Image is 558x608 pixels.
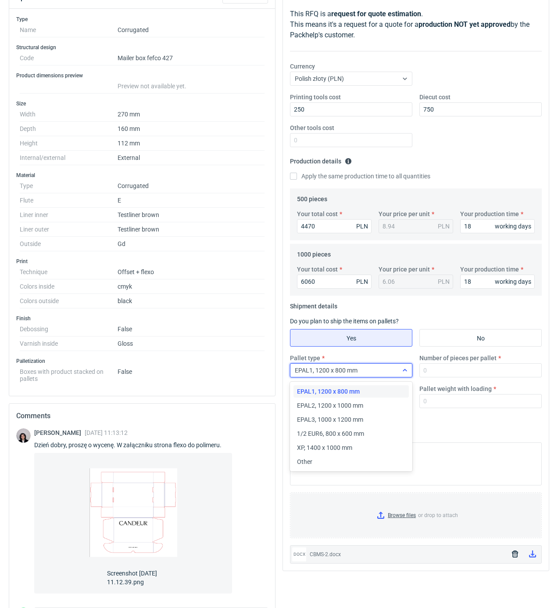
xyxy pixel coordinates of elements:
span: Polish złoty (PLN) [295,75,344,82]
label: Apply the same production time to all quantities [290,172,430,181]
dd: E [118,193,265,208]
dt: Height [20,136,118,151]
dd: black [118,294,265,308]
strong: request for quote estimation [331,10,421,18]
h3: Material [16,172,268,179]
div: docx [292,547,306,561]
dd: Testliner brown [118,222,265,237]
dd: False [118,365,265,382]
dt: Colors outside [20,294,118,308]
dd: Testliner brown [118,208,265,222]
dt: Liner inner [20,208,118,222]
label: Number of pieces per pallet [419,354,497,362]
h3: Print [16,258,268,265]
dt: Colors inside [20,279,118,294]
input: 0 [460,219,535,233]
h3: Product dimensions preview [16,72,268,79]
span: EPAL3, 1000 x 1200 mm [297,415,363,424]
span: EPAL1, 1200 x 800 mm [297,387,360,396]
dt: Debossing [20,322,118,337]
label: Your price per unit [379,210,430,218]
img: cUKARFRC3ssEpRZxSlHT45jToAxKEBCQVK83qU4W.png [89,460,177,565]
dd: Gloss [118,337,265,351]
label: Pallet weight with loading [419,384,492,393]
label: Your total cost [297,210,338,218]
dd: Mailer box fefco 427 [118,51,265,65]
h3: Finish [16,315,268,322]
div: Dzień dobry, proszę o wycenę. W załączniku strona flexo do polimeru. [34,441,232,449]
label: Pallet type [290,354,320,362]
div: CBMS-2.docx [310,550,504,559]
label: Other tools cost [290,123,334,132]
p: This RFQ is a . This means it's a request for a quote for a by the Packhelp's customer. [290,9,542,40]
dt: Technique [20,265,118,279]
dt: Outside [20,237,118,251]
label: Currency [290,62,315,71]
label: Your total cost [297,265,338,274]
input: 0 [290,133,412,147]
label: Your price per unit [379,265,430,274]
dd: Gd [118,237,265,251]
dd: 270 mm [118,107,265,122]
input: 0 [297,219,372,233]
dd: Corrugated [118,179,265,193]
label: Your production time [460,210,519,218]
h3: Palletization [16,358,268,365]
label: No [419,329,542,347]
h3: Type [16,16,268,23]
input: 0 [419,102,542,116]
dt: Width [20,107,118,122]
input: 0 [419,394,542,408]
dd: Offset + flexo [118,265,265,279]
span: [PERSON_NAME] [34,429,85,436]
legend: Shipment details [290,299,337,310]
span: [DATE] 11:13:12 [85,429,128,436]
h3: Size [16,100,268,107]
span: EPAL2, 1200 x 1000 mm [297,401,363,410]
input: 0 [290,102,412,116]
dd: External [118,151,265,165]
span: 1/2 EUR6, 800 x 600 mm [297,429,364,438]
dt: Flute [20,193,118,208]
label: Diecut cost [419,93,451,101]
input: 0 [419,363,542,377]
legend: 1000 pieces [297,247,331,258]
dt: Name [20,23,118,37]
div: PLN [356,277,368,286]
dd: 160 mm [118,122,265,136]
dd: 112 mm [118,136,265,151]
h3: Structural design [16,44,268,51]
dd: Corrugated [118,23,265,37]
label: or drop to attach [290,493,541,538]
h2: Comments [16,411,268,421]
legend: 500 pieces [297,192,327,203]
label: Printing tools cost [290,93,341,101]
dt: Internal/external [20,151,118,165]
span: Other [297,457,312,466]
input: 0 [460,275,535,289]
dt: Depth [20,122,118,136]
dt: Liner outer [20,222,118,237]
dt: Type [20,179,118,193]
legend: Production details [290,154,352,165]
dt: Code [20,51,118,65]
div: working days [495,277,531,286]
img: Sebastian Markut [16,428,31,443]
span: XP, 1400 x 1000 mm [297,443,352,452]
label: Yes [290,329,412,347]
span: Preview not available yet. [118,83,186,90]
label: Your production time [460,265,519,274]
span: Screenshot [DATE] 11.12.39.png [107,565,160,586]
strong: production NOT yet approved [418,20,511,29]
a: Screenshot [DATE] 11.12.39.png [34,453,232,594]
dt: Boxes with product stacked on pallets [20,365,118,382]
div: PLN [438,222,450,231]
label: Do you plan to ship the items on pallets? [290,318,399,325]
dd: False [118,322,265,337]
input: 0 [297,275,372,289]
dt: Varnish inside [20,337,118,351]
span: EPAL1, 1200 x 800 mm [295,367,358,374]
dd: cmyk [118,279,265,294]
div: PLN [438,277,450,286]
